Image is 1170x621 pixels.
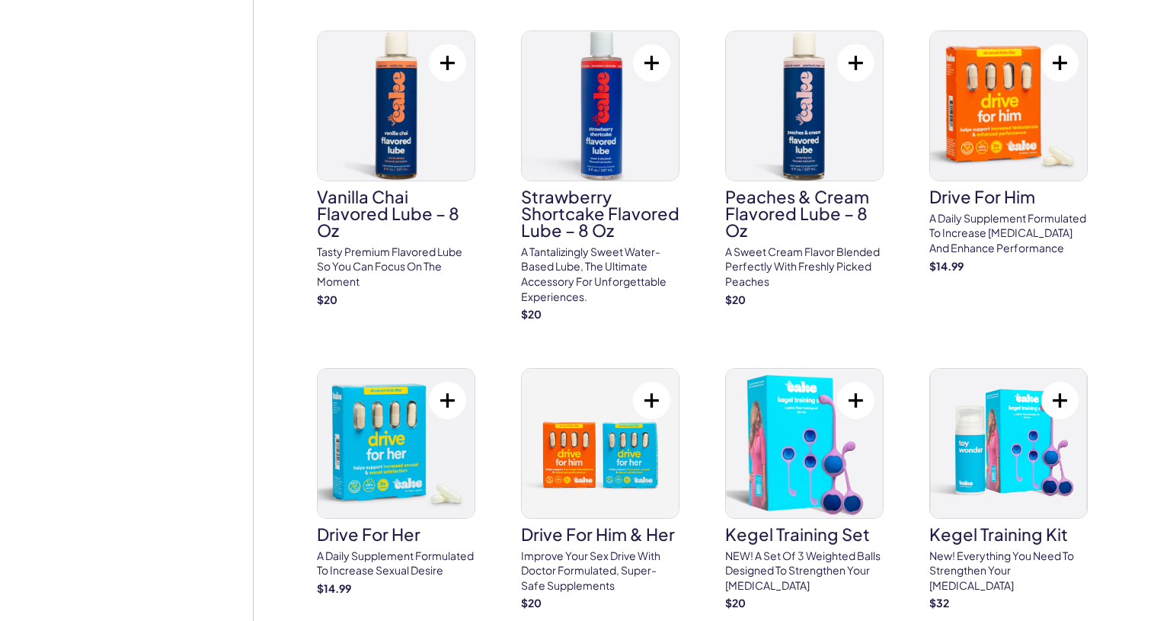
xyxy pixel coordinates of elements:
[726,31,883,181] img: Peaches & Cream Flavored Lube – 8 oz
[929,526,1088,543] h3: Kegel Training Kit
[521,245,679,304] p: A tantalizingly sweet water-based lube, the ultimate accessory for unforgettable experiences.
[929,596,949,610] strong: $ 32
[725,596,746,610] strong: $ 20
[317,549,475,578] p: A daily supplement formulated to increase sexual desire
[521,368,679,611] a: drive for him & herdrive for him & herImprove your sex drive with doctor formulated, super-safe s...
[522,31,679,181] img: Strawberry Shortcake Flavored Lube – 8 oz
[725,549,884,594] p: NEW! A set of 3 weighted balls designed to strengthen your [MEDICAL_DATA]
[521,307,542,321] strong: $ 20
[317,293,337,306] strong: $ 20
[725,30,884,307] a: Peaches & Cream Flavored Lube – 8 ozPeaches & Cream Flavored Lube – 8 ozA sweet cream flavor blen...
[317,368,475,597] a: drive for herdrive for herA daily supplement formulated to increase sexual desire$14.99
[521,30,679,322] a: Strawberry Shortcake Flavored Lube – 8 ozStrawberry Shortcake Flavored Lube – 8 ozA tantalizingly...
[521,549,679,594] p: Improve your sex drive with doctor formulated, super-safe supplements
[521,188,679,238] h3: Strawberry Shortcake Flavored Lube – 8 oz
[317,526,475,543] h3: drive for her
[317,30,475,307] a: Vanilla Chai Flavored Lube – 8 ozVanilla Chai Flavored Lube – 8 ozTasty premium flavored lube so ...
[521,526,679,543] h3: drive for him & her
[725,245,884,290] p: A sweet cream flavor blended perfectly with freshly picked peaches
[930,31,1087,181] img: drive for him
[725,293,746,306] strong: $ 20
[929,549,1088,594] p: New! Everything you need to strengthen your [MEDICAL_DATA]
[725,526,884,543] h3: Kegel Training Set
[929,188,1088,205] h3: drive for him
[726,369,883,518] img: Kegel Training Set
[318,31,475,181] img: Vanilla Chai Flavored Lube – 8 oz
[317,188,475,238] h3: Vanilla Chai Flavored Lube – 8 oz
[929,259,964,273] strong: $ 14.99
[725,188,884,238] h3: Peaches & Cream Flavored Lube – 8 oz
[521,596,542,610] strong: $ 20
[522,369,679,518] img: drive for him & her
[317,581,351,595] strong: $ 14.99
[318,369,475,518] img: drive for her
[929,30,1088,274] a: drive for himdrive for himA daily supplement formulated to increase [MEDICAL_DATA] and enhance pe...
[929,211,1088,256] p: A daily supplement formulated to increase [MEDICAL_DATA] and enhance performance
[930,369,1087,518] img: Kegel Training Kit
[929,368,1088,611] a: Kegel Training KitKegel Training KitNew! Everything you need to strengthen your [MEDICAL_DATA]$32
[725,368,884,611] a: Kegel Training SetKegel Training SetNEW! A set of 3 weighted balls designed to strengthen your [M...
[317,245,475,290] p: Tasty premium flavored lube so you can focus on the moment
